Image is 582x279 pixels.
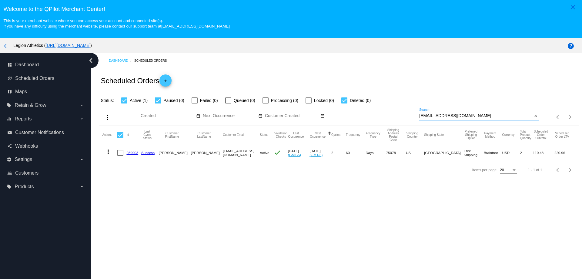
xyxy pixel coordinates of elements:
mat-icon: arrow_back [2,42,10,50]
div: 1 - 1 of 1 [528,168,542,172]
button: Change sorting for LifetimeValue [554,132,570,138]
span: Maps [15,89,27,94]
h3: Welcome to the QPilot Merchant Center! [3,6,578,12]
a: map Maps [7,87,84,97]
i: arrow_drop_down [79,117,84,121]
input: Next Occurrence [203,113,257,118]
i: local_offer [7,103,12,108]
mat-icon: date_range [196,114,200,119]
mat-cell: USD [502,144,520,162]
mat-icon: more_vert [105,148,112,156]
i: dashboard [7,62,12,67]
button: Change sorting for Subtotal [533,130,549,140]
i: equalizer [7,117,12,121]
span: Processing (0) [271,97,298,104]
button: Change sorting for ShippingPostcode [386,128,400,142]
button: Change sorting for Cycles [331,133,340,137]
i: email [7,130,12,135]
button: Change sorting for Status [260,133,268,137]
a: email Customer Notifications [7,128,84,137]
small: This is your merchant website where you can access your account and connected site(s). If you hav... [3,18,229,28]
button: Change sorting for ShippingCountry [406,132,419,138]
span: Customer Notifications [15,130,64,135]
span: Locked (0) [314,97,334,104]
mat-cell: [PERSON_NAME] [191,144,223,162]
mat-cell: 220.96 [554,144,576,162]
button: Change sorting for ShippingState [424,133,444,137]
button: Clear [532,113,539,119]
span: Active (1) [130,97,148,104]
mat-cell: Days [366,144,386,162]
button: Change sorting for CustomerFirstName [159,132,186,138]
span: Products [15,184,34,189]
mat-cell: [DATE] [309,144,331,162]
button: Change sorting for CustomerEmail [223,133,244,137]
mat-icon: date_range [320,114,325,119]
a: [EMAIL_ADDRESS][DOMAIN_NAME] [161,24,230,28]
span: Dashboard [15,62,39,67]
a: [URL][DOMAIN_NAME] [46,43,91,48]
i: update [7,76,12,81]
a: update Scheduled Orders [7,74,84,83]
i: arrow_drop_down [79,103,84,108]
span: 20 [500,168,504,172]
button: Change sorting for Id [126,133,129,137]
mat-icon: help [567,42,574,50]
a: Scheduled Orders [134,56,172,65]
button: Change sorting for LastProcessingCycleId [141,130,153,140]
mat-cell: 110.48 [533,144,554,162]
a: Success [141,151,155,155]
mat-icon: close [533,114,538,119]
i: map [7,89,12,94]
mat-cell: Braintree [484,144,502,162]
mat-cell: US [406,144,424,162]
i: local_offer [7,184,12,189]
button: Change sorting for FrequencyType [366,132,380,138]
mat-cell: [GEOGRAPHIC_DATA] [424,144,464,162]
button: Change sorting for LastOccurrenceUtc [288,132,304,138]
i: share [7,144,12,149]
i: arrow_drop_down [79,157,84,162]
a: people_outline Customers [7,168,84,178]
a: dashboard Dashboard [7,60,84,70]
div: Items per page: [472,168,497,172]
button: Change sorting for PreferredShippingOption [464,130,478,140]
input: Created [141,113,195,118]
mat-cell: 2 [520,144,533,162]
a: (GMT-5) [309,153,323,157]
mat-cell: 60 [346,144,366,162]
button: Change sorting for Frequency [346,133,360,137]
mat-cell: [PERSON_NAME] [159,144,191,162]
i: people_outline [7,171,12,176]
i: chevron_left [86,56,96,65]
mat-select: Items per page: [500,168,517,172]
mat-cell: 2 [331,144,346,162]
mat-icon: close [569,4,577,11]
span: Paused (0) [163,97,184,104]
a: share Webhooks [7,141,84,151]
mat-cell: [DATE] [288,144,310,162]
span: Active [260,151,269,155]
mat-header-cell: Validation Checks [274,126,288,144]
span: Scheduled Orders [15,76,54,81]
mat-icon: check [274,149,281,156]
mat-icon: more_vert [104,114,111,121]
button: Next page [564,164,576,176]
span: Retain & Grow [15,103,46,108]
a: Dashboard [109,56,134,65]
i: settings [7,157,12,162]
button: Next page [564,111,576,123]
mat-header-cell: Total Product Quantity [520,126,533,144]
span: Webhooks [15,143,38,149]
button: Change sorting for CustomerLastName [191,132,217,138]
span: Status: [101,98,114,103]
span: Settings [15,157,32,162]
button: Change sorting for CurrencyIso [502,133,515,137]
input: Customer Created [265,113,319,118]
mat-header-cell: Actions [102,126,117,144]
mat-icon: date_range [258,114,263,119]
a: (GMT-5) [288,153,301,157]
a: 939903 [126,151,138,155]
button: Change sorting for PaymentMethod.Type [484,132,497,138]
button: Previous page [552,111,564,123]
